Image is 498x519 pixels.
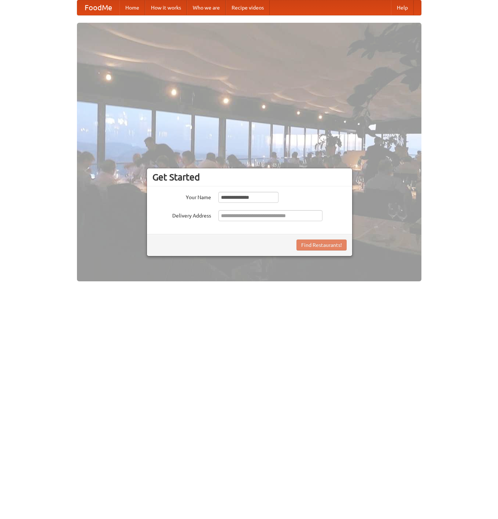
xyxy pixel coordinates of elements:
[145,0,187,15] a: How it works
[119,0,145,15] a: Home
[152,192,211,201] label: Your Name
[187,0,226,15] a: Who we are
[152,172,347,183] h3: Get Started
[296,240,347,251] button: Find Restaurants!
[77,0,119,15] a: FoodMe
[226,0,270,15] a: Recipe videos
[152,210,211,219] label: Delivery Address
[391,0,414,15] a: Help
